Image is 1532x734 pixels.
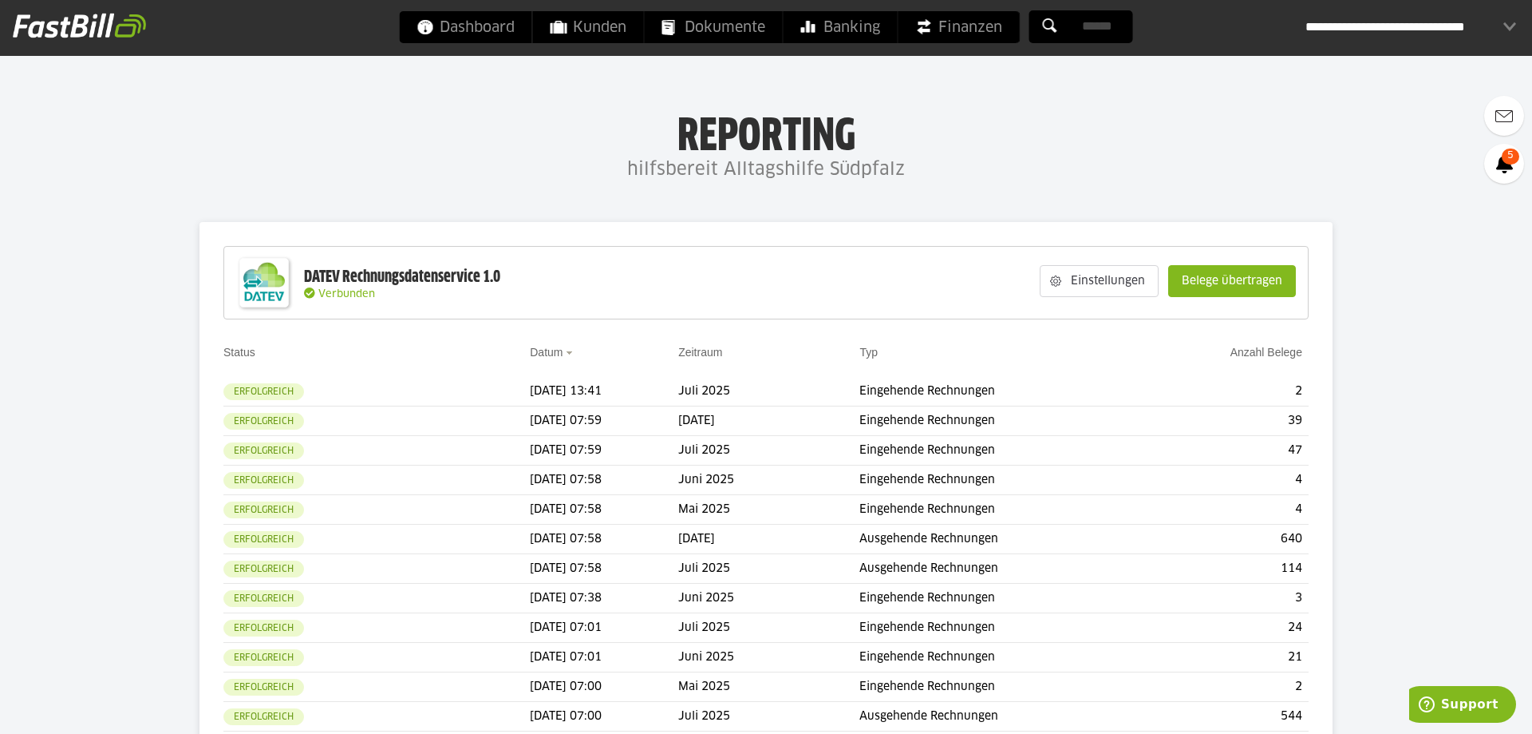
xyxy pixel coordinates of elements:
[678,613,859,643] td: Juli 2025
[678,377,859,407] td: Juli 2025
[1147,702,1309,732] td: 544
[678,702,859,732] td: Juli 2025
[223,561,304,577] sl-badge: Erfolgreich
[1147,466,1309,495] td: 4
[223,346,255,359] a: Status
[859,495,1146,525] td: Eingehende Rechnungen
[1230,346,1302,359] a: Anzahl Belege
[678,584,859,613] td: Juni 2025
[859,613,1146,643] td: Eingehende Rechnungen
[223,502,304,518] sl-badge: Erfolgreich
[223,531,304,548] sl-badge: Erfolgreich
[223,442,304,459] sl-badge: Erfolgreich
[859,346,878,359] a: Typ
[1040,265,1159,297] sl-button: Einstellungen
[223,383,304,400] sl-badge: Erfolgreich
[1168,265,1296,297] sl-button: Belege übertragen
[1147,436,1309,466] td: 47
[859,377,1146,407] td: Eingehende Rechnungen
[223,649,304,666] sl-badge: Erfolgreich
[645,11,783,43] a: Dokumente
[678,554,859,584] td: Juli 2025
[859,673,1146,702] td: Eingehende Rechnungen
[223,620,304,637] sl-badge: Erfolgreich
[417,11,515,43] span: Dashboard
[1147,407,1309,436] td: 39
[223,413,304,430] sl-badge: Erfolgreich
[678,407,859,436] td: [DATE]
[530,584,678,613] td: [DATE] 07:38
[223,590,304,607] sl-badge: Erfolgreich
[1409,686,1516,726] iframe: Öffnet ein Widget, in dem Sie weitere Informationen finden
[1502,149,1519,165] span: 5
[1147,673,1309,702] td: 2
[566,351,576,355] img: sort_desc.gif
[223,679,304,696] sl-badge: Erfolgreich
[678,346,722,359] a: Zeitraum
[223,708,304,725] sl-badge: Erfolgreich
[1147,584,1309,613] td: 3
[530,702,678,732] td: [DATE] 07:00
[801,11,880,43] span: Banking
[916,11,1002,43] span: Finanzen
[400,11,532,43] a: Dashboard
[530,525,678,554] td: [DATE] 07:58
[898,11,1020,43] a: Finanzen
[533,11,644,43] a: Kunden
[662,11,765,43] span: Dokumente
[530,643,678,673] td: [DATE] 07:01
[530,613,678,643] td: [DATE] 07:01
[678,436,859,466] td: Juli 2025
[1147,613,1309,643] td: 24
[678,466,859,495] td: Juni 2025
[859,466,1146,495] td: Eingehende Rechnungen
[1147,554,1309,584] td: 114
[859,584,1146,613] td: Eingehende Rechnungen
[678,525,859,554] td: [DATE]
[13,13,146,38] img: fastbill_logo_white.png
[678,495,859,525] td: Mai 2025
[1484,144,1524,184] a: 5
[318,289,375,300] span: Verbunden
[160,113,1372,154] h1: Reporting
[1147,377,1309,407] td: 2
[232,251,296,315] img: DATEV-Datenservice Logo
[551,11,626,43] span: Kunden
[859,554,1146,584] td: Ausgehende Rechnungen
[530,407,678,436] td: [DATE] 07:59
[530,554,678,584] td: [DATE] 07:58
[530,436,678,466] td: [DATE] 07:59
[859,407,1146,436] td: Eingehende Rechnungen
[223,472,304,489] sl-badge: Erfolgreich
[859,702,1146,732] td: Ausgehende Rechnungen
[530,673,678,702] td: [DATE] 07:00
[859,643,1146,673] td: Eingehende Rechnungen
[530,495,678,525] td: [DATE] 07:58
[530,466,678,495] td: [DATE] 07:58
[530,346,563,359] a: Datum
[859,525,1146,554] td: Ausgehende Rechnungen
[859,436,1146,466] td: Eingehende Rechnungen
[1147,495,1309,525] td: 4
[530,377,678,407] td: [DATE] 13:41
[1147,643,1309,673] td: 21
[678,643,859,673] td: Juni 2025
[678,673,859,702] td: Mai 2025
[304,267,500,288] div: DATEV Rechnungsdatenservice 1.0
[784,11,898,43] a: Banking
[1147,525,1309,554] td: 640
